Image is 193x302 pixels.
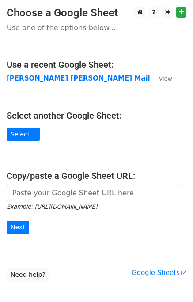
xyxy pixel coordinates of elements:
[159,75,172,82] small: View
[7,203,97,210] small: Example: [URL][DOMAIN_NAME]
[7,59,186,70] h4: Use a recent Google Sheet:
[7,23,186,32] p: Use one of the options below...
[7,74,150,82] a: [PERSON_NAME] [PERSON_NAME] Mail
[7,268,49,282] a: Need help?
[7,221,29,234] input: Next
[7,185,182,201] input: Paste your Google Sheet URL here
[7,128,40,141] a: Select...
[150,74,172,82] a: View
[132,269,186,277] a: Google Sheets
[7,110,186,121] h4: Select another Google Sheet:
[7,7,186,19] h3: Choose a Google Sheet
[7,170,186,181] h4: Copy/paste a Google Sheet URL:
